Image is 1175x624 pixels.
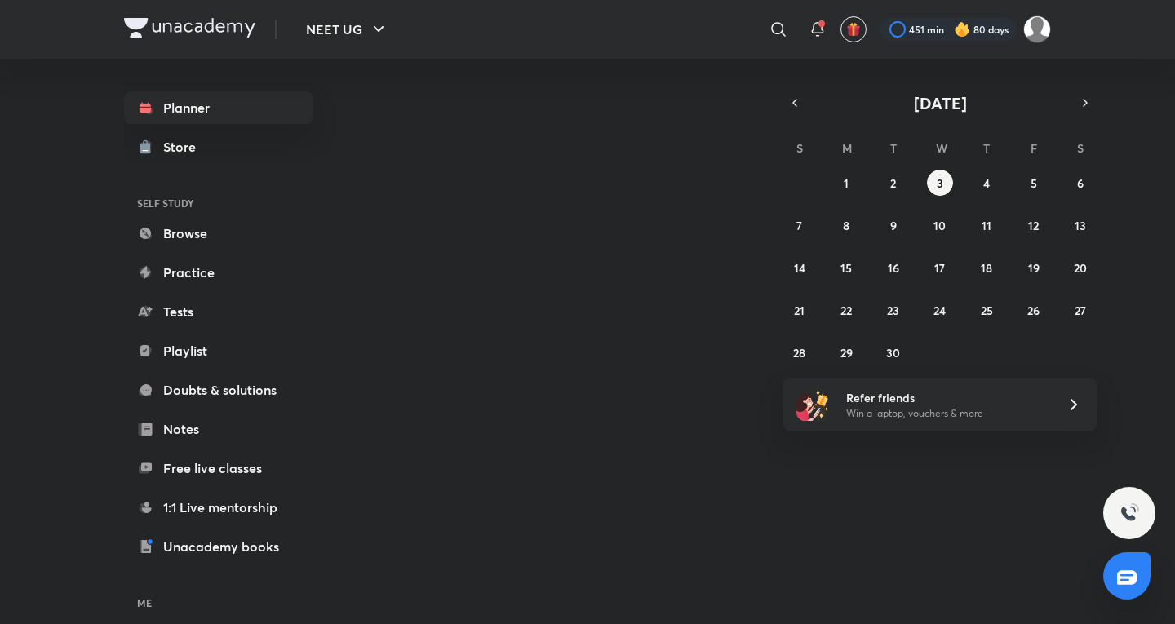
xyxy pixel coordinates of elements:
[1021,212,1047,238] button: September 12, 2025
[887,303,899,318] abbr: September 23, 2025
[840,345,853,361] abbr: September 29, 2025
[124,217,313,250] a: Browse
[787,339,813,365] button: September 28, 2025
[983,140,990,156] abbr: Thursday
[846,406,1047,421] p: Win a laptop, vouchers & more
[1067,212,1093,238] button: September 13, 2025
[886,345,900,361] abbr: September 30, 2025
[880,212,907,238] button: September 9, 2025
[843,218,849,233] abbr: September 8, 2025
[973,212,1000,238] button: September 11, 2025
[806,91,1074,114] button: [DATE]
[163,137,206,157] div: Store
[796,140,803,156] abbr: Sunday
[1021,297,1047,323] button: September 26, 2025
[833,212,859,238] button: September 8, 2025
[982,218,991,233] abbr: September 11, 2025
[1031,140,1037,156] abbr: Friday
[840,303,852,318] abbr: September 22, 2025
[888,260,899,276] abbr: September 16, 2025
[846,389,1047,406] h6: Refer friends
[796,218,802,233] abbr: September 7, 2025
[840,260,852,276] abbr: September 15, 2025
[124,131,313,163] a: Store
[1074,260,1087,276] abbr: September 20, 2025
[124,452,313,485] a: Free live classes
[927,254,953,281] button: September 17, 2025
[1075,303,1086,318] abbr: September 27, 2025
[833,254,859,281] button: September 15, 2025
[1027,303,1040,318] abbr: September 26, 2025
[833,339,859,365] button: September 29, 2025
[927,212,953,238] button: September 10, 2025
[927,297,953,323] button: September 24, 2025
[973,297,1000,323] button: September 25, 2025
[1077,140,1084,156] abbr: Saturday
[1028,260,1040,276] abbr: September 19, 2025
[1067,297,1093,323] button: September 27, 2025
[124,18,255,42] a: Company Logo
[124,530,313,563] a: Unacademy books
[124,18,255,38] img: Company Logo
[787,212,813,238] button: September 7, 2025
[124,589,313,617] h6: ME
[933,303,946,318] abbr: September 24, 2025
[1021,170,1047,196] button: September 5, 2025
[1120,503,1139,523] img: ttu
[844,175,849,191] abbr: September 1, 2025
[890,175,896,191] abbr: September 2, 2025
[914,92,967,114] span: [DATE]
[933,218,946,233] abbr: September 10, 2025
[840,16,867,42] button: avatar
[973,254,1000,281] button: September 18, 2025
[124,491,313,524] a: 1:1 Live mentorship
[842,140,852,156] abbr: Monday
[934,260,945,276] abbr: September 17, 2025
[833,170,859,196] button: September 1, 2025
[796,388,829,421] img: referral
[1023,15,1051,43] img: Kushagra Singh
[880,297,907,323] button: September 23, 2025
[880,339,907,365] button: September 30, 2025
[1021,254,1047,281] button: September 19, 2025
[794,303,805,318] abbr: September 21, 2025
[880,170,907,196] button: September 2, 2025
[1031,175,1037,191] abbr: September 5, 2025
[981,260,992,276] abbr: September 18, 2025
[124,374,313,406] a: Doubts & solutions
[124,334,313,367] a: Playlist
[1067,254,1093,281] button: September 20, 2025
[124,256,313,289] a: Practice
[1028,218,1039,233] abbr: September 12, 2025
[787,297,813,323] button: September 21, 2025
[890,140,897,156] abbr: Tuesday
[983,175,990,191] abbr: September 4, 2025
[124,413,313,445] a: Notes
[927,170,953,196] button: September 3, 2025
[937,175,943,191] abbr: September 3, 2025
[124,295,313,328] a: Tests
[846,22,861,37] img: avatar
[1077,175,1084,191] abbr: September 6, 2025
[794,260,805,276] abbr: September 14, 2025
[1075,218,1086,233] abbr: September 13, 2025
[1067,170,1093,196] button: September 6, 2025
[954,21,970,38] img: streak
[890,218,897,233] abbr: September 9, 2025
[880,254,907,281] button: September 16, 2025
[981,303,993,318] abbr: September 25, 2025
[793,345,805,361] abbr: September 28, 2025
[936,140,947,156] abbr: Wednesday
[973,170,1000,196] button: September 4, 2025
[296,13,398,46] button: NEET UG
[833,297,859,323] button: September 22, 2025
[124,91,313,124] a: Planner
[787,254,813,281] button: September 14, 2025
[124,189,313,217] h6: SELF STUDY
